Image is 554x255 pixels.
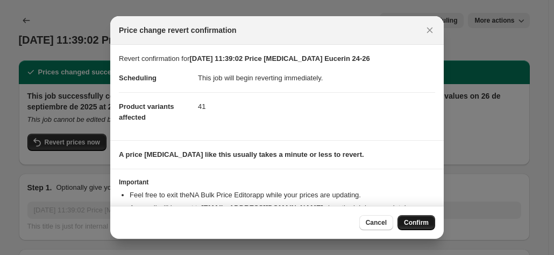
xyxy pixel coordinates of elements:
span: Cancel [366,218,387,227]
span: Scheduling [119,74,157,82]
dd: 41 [198,92,435,121]
button: Confirm [397,215,435,230]
span: Confirm [404,218,429,227]
b: [EMAIL_ADDRESS][DOMAIN_NAME] [201,204,323,212]
dd: This job will begin reverting immediately. [198,64,435,92]
h3: Important [119,178,435,187]
span: Price change revert confirmation [119,25,237,36]
button: Close [422,23,437,38]
li: Feel free to exit the NA Bulk Price Editor app while your prices are updating. [130,190,435,201]
b: A price [MEDICAL_DATA] like this usually takes a minute or less to revert. [119,150,364,158]
span: Product variants affected [119,102,174,121]
b: [DATE] 11:39:02 Price [MEDICAL_DATA] Eucerin 24-26 [190,54,370,63]
button: Cancel [359,215,393,230]
p: Revert confirmation for [119,53,435,64]
li: An email will be sent to when the job has completely reverted . [130,203,435,224]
